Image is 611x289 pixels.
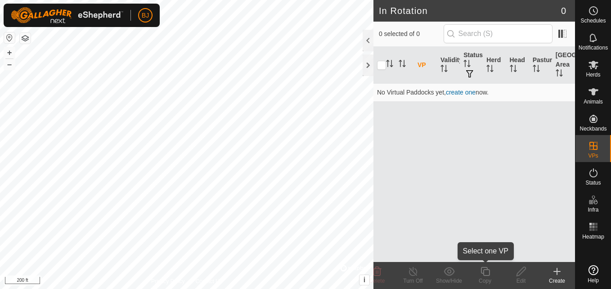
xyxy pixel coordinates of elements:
span: Infra [588,207,598,212]
button: – [4,59,15,70]
div: Show/Hide [431,277,467,285]
button: i [359,275,369,285]
div: Copy [467,277,503,285]
th: Status [460,47,483,84]
p-sorticon: Activate to sort [533,66,540,73]
span: Delete [369,278,385,284]
span: Notifications [579,45,608,50]
p-sorticon: Activate to sort [510,66,517,73]
span: Status [585,180,601,185]
th: [GEOGRAPHIC_DATA] Area [552,47,575,84]
span: i [364,276,365,284]
a: create one [446,89,476,96]
a: Privacy Policy [151,277,185,285]
button: Map Layers [20,33,31,44]
td: No Virtual Paddocks yet, now. [373,83,575,101]
th: VP [414,47,437,84]
span: Heatmap [582,234,604,239]
div: Edit [503,277,539,285]
span: 0 selected of 0 [379,29,444,39]
div: Create [539,277,575,285]
th: Pasture [529,47,552,84]
span: Help [588,278,599,283]
a: Contact Us [196,277,222,285]
p-sorticon: Activate to sort [556,71,563,78]
span: Neckbands [580,126,607,131]
span: Herds [586,72,600,77]
div: Turn Off [395,277,431,285]
p-sorticon: Activate to sort [386,61,393,68]
a: Help [575,262,611,287]
p-sorticon: Activate to sort [486,66,494,73]
p-sorticon: Activate to sort [399,61,406,68]
p-sorticon: Activate to sort [463,61,471,68]
span: 0 [561,4,566,18]
th: Herd [483,47,506,84]
th: Validity [437,47,460,84]
input: Search (S) [444,24,553,43]
span: Animals [584,99,603,104]
th: Head [506,47,529,84]
button: + [4,47,15,58]
p-sorticon: Activate to sort [440,66,448,73]
img: Gallagher Logo [11,7,123,23]
h2: In Rotation [379,5,561,16]
span: VPs [588,153,598,158]
span: BJ [142,11,149,20]
span: Schedules [580,18,606,23]
button: Reset Map [4,32,15,43]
